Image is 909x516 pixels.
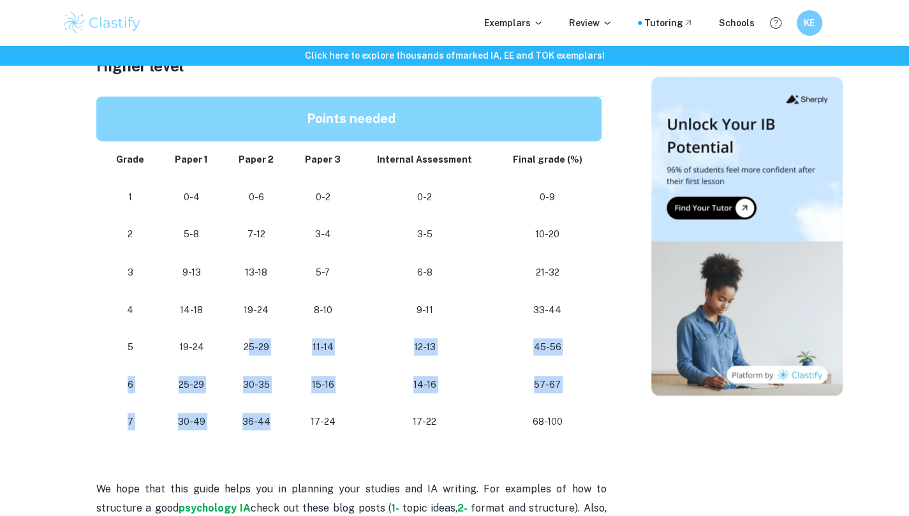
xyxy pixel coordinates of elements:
p: 36-44 [233,413,279,430]
p: 21-32 [503,263,591,281]
p: 5-8 [170,226,213,243]
p: 19-24 [233,301,279,318]
p: 10-20 [503,226,591,243]
p: 6-8 [366,263,483,281]
p: Review [569,16,612,30]
a: psychology IA [179,501,251,513]
p: 30-49 [170,413,213,430]
p: 7 [112,413,150,430]
p: 8-10 [300,301,346,318]
p: 1 [112,189,150,206]
p: 3 [112,263,150,281]
p: 5 [112,338,150,355]
p: 14-18 [170,301,213,318]
p: 30-35 [233,376,279,393]
a: 2- [457,501,467,513]
h6: KE [802,16,817,30]
p: 0-6 [233,189,279,206]
p: 5-7 [300,263,346,281]
strong: Paper 2 [239,154,274,165]
a: Schools [719,16,755,30]
p: 17-24 [300,413,346,430]
p: 25-29 [233,338,279,355]
p: 2 [112,226,150,243]
p: 3-5 [366,226,483,243]
strong: Internal Assessment [377,154,472,165]
button: KE [797,10,822,36]
a: Tutoring [644,16,693,30]
strong: Paper 1 [175,154,208,165]
p: 11-14 [300,338,346,355]
p: 19-24 [170,338,213,355]
p: 25-29 [170,376,213,393]
p: 57-67 [503,376,591,393]
img: Clastify logo [62,10,143,36]
strong: Grade [116,154,144,165]
p: 13-18 [233,263,279,281]
p: 4 [112,301,150,318]
p: 68-100 [503,413,591,430]
button: Help and Feedback [765,12,787,34]
h6: Click here to explore thousands of marked IA, EE and TOK exemplars ! [3,48,906,63]
p: 33-44 [503,301,591,318]
a: 1- [391,501,399,513]
p: 14-16 [366,376,483,393]
p: 6 [112,376,150,393]
p: Exemplars [484,16,543,30]
p: 0-2 [366,189,483,206]
p: 3-4 [300,226,346,243]
strong: Paper 3 [305,154,341,165]
p: 9-13 [170,263,213,281]
p: 45-56 [503,338,591,355]
strong: Final grade (%) [512,154,582,165]
img: Thumbnail [651,77,843,395]
p: 0-2 [300,189,346,206]
h3: Higher level [96,54,607,77]
p: 0-4 [170,189,213,206]
strong: Points needed [307,111,395,126]
p: 17-22 [366,413,483,430]
p: 15-16 [300,376,346,393]
p: 7-12 [233,226,279,243]
p: 12-13 [366,338,483,355]
p: 9-11 [366,301,483,318]
p: 0-9 [503,189,591,206]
